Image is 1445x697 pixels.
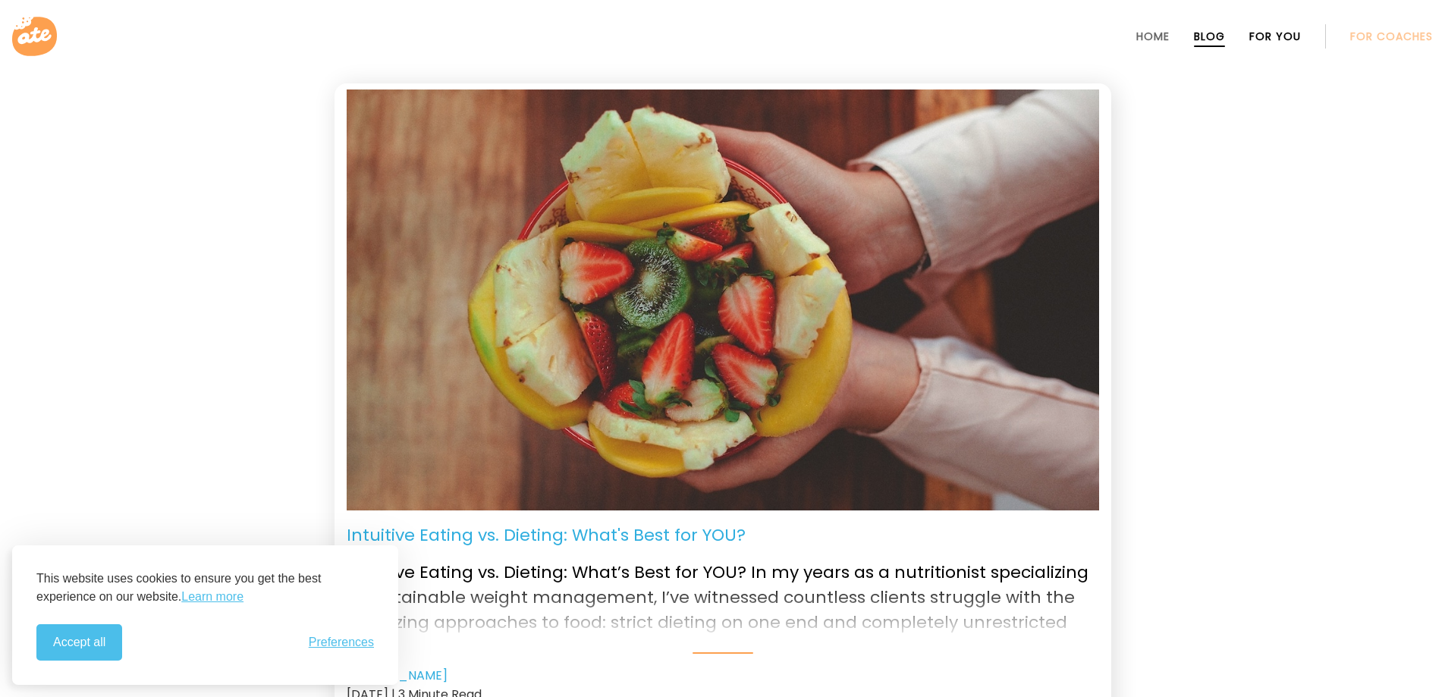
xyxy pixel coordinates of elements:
[309,636,374,649] button: Toggle preferences
[347,523,746,548] p: Intuitive Eating vs. Dieting: What's Best for YOU?
[309,636,374,649] span: Preferences
[347,548,1099,633] p: Intuitive Eating vs. Dieting: What’s Best for YOU? In my years as a nutritionist specializing in ...
[1136,30,1170,42] a: Home
[36,570,374,606] p: This website uses cookies to ensure you get the best experience on our website.
[1194,30,1225,42] a: Blog
[181,588,243,606] a: Learn more
[347,89,1099,510] img: Intuitive Eating. Image: Unsplash-giancarlo-duarte
[1350,30,1433,42] a: For Coaches
[36,624,122,661] button: Accept all cookies
[347,523,1099,654] a: Intuitive Eating vs. Dieting: What's Best for YOU? Intuitive Eating vs. Dieting: What’s Best for ...
[1249,30,1301,42] a: For You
